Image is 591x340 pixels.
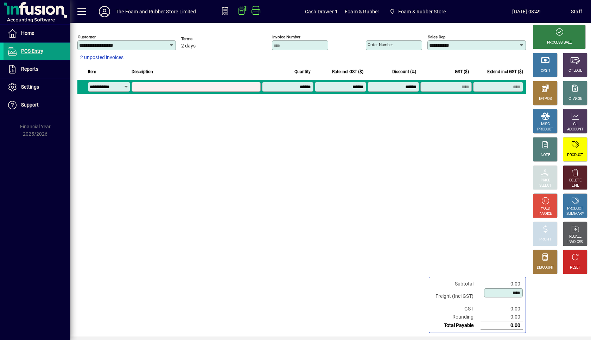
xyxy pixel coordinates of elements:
div: PRODUCT [567,206,583,211]
span: Cash Drawer 1 [305,6,338,17]
div: LINE [572,183,579,188]
td: 0.00 [481,280,523,288]
td: Subtotal [432,280,481,288]
div: SUMMARY [566,211,584,217]
div: INVOICE [539,211,552,217]
div: MISC [541,122,549,127]
div: INVOICES [567,239,583,245]
div: GL [573,122,578,127]
div: PROFIT [539,237,551,242]
mat-label: Invoice number [272,34,300,39]
span: Extend incl GST ($) [487,68,523,76]
div: RECALL [569,234,582,239]
td: 0.00 [481,305,523,313]
span: Home [21,30,34,36]
span: Quantity [294,68,311,76]
span: Item [88,68,96,76]
button: Profile [93,5,116,18]
button: 2 unposted invoices [77,51,126,64]
span: Foam & Rubber [345,6,379,17]
td: Total Payable [432,321,481,330]
a: Reports [4,60,70,78]
div: CASH [541,68,550,73]
span: 2 unposted invoices [80,54,123,61]
td: Freight (Incl GST) [432,288,481,305]
td: 0.00 [481,321,523,330]
span: Foam & Rubber Store [386,5,449,18]
span: Discount (%) [392,68,416,76]
span: 2 days [181,43,196,49]
div: The Foam and Rubber Store Limited [116,6,196,17]
div: PRICE [541,178,550,183]
div: PRODUCT [567,153,583,158]
div: PROCESS SALE [547,40,572,45]
div: NOTE [541,153,550,158]
span: [DATE] 08:49 [482,6,571,17]
div: HOLD [541,206,550,211]
span: Support [21,102,39,108]
td: GST [432,305,481,313]
span: Reports [21,66,38,72]
mat-label: Customer [78,34,96,39]
div: CHARGE [568,96,582,102]
td: Rounding [432,313,481,321]
div: ACCOUNT [567,127,583,132]
span: Foam & Rubber Store [398,6,446,17]
span: Description [132,68,153,76]
div: DELETE [569,178,581,183]
td: 0.00 [481,313,523,321]
a: Home [4,25,70,42]
div: RESET [570,265,580,270]
span: Settings [21,84,39,90]
span: Terms [181,37,223,41]
mat-label: Order number [368,42,393,47]
div: EFTPOS [539,96,552,102]
div: Staff [571,6,582,17]
div: CHEQUE [568,68,582,73]
div: DISCOUNT [537,265,554,270]
span: POS Entry [21,48,43,54]
span: GST ($) [455,68,469,76]
div: PRODUCT [537,127,553,132]
mat-label: Sales rep [428,34,445,39]
div: SELECT [539,183,552,188]
a: Settings [4,78,70,96]
a: Support [4,96,70,114]
span: Rate incl GST ($) [332,68,363,76]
